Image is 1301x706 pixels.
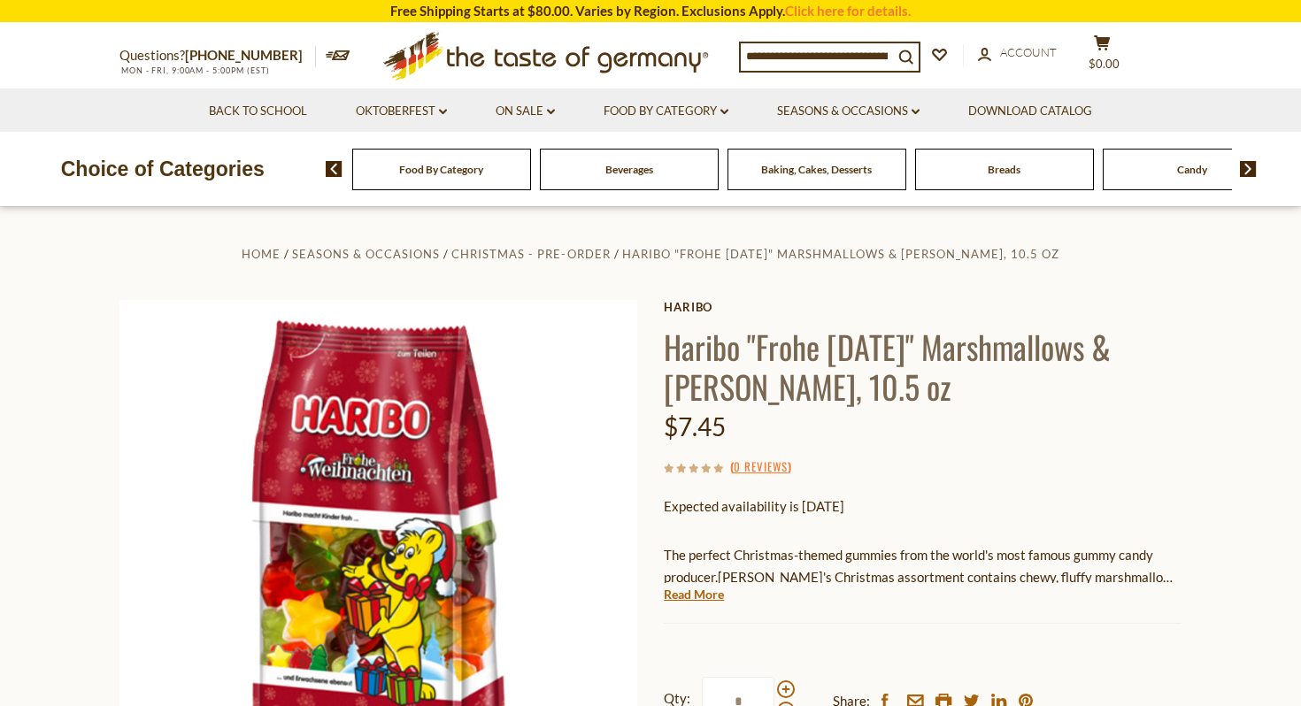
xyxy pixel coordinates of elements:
span: Account [1000,45,1057,59]
a: 0 Reviews [734,457,788,477]
img: previous arrow [326,161,343,177]
span: $0.00 [1089,57,1120,71]
a: On Sale [496,102,555,121]
a: [PHONE_NUMBER] [185,47,303,63]
p: Expected availability is [DATE] [664,495,1182,518]
a: Account [978,43,1057,63]
p: The perfect Christmas-themed gummies from the world's most famous gummy candy producer. [664,544,1182,588]
a: Candy [1177,163,1207,176]
a: Download Catalog [968,102,1092,121]
a: Food By Category [399,163,483,176]
a: Back to School [209,102,307,121]
span: [PERSON_NAME]'s Christmas assortment contains chewy, fluffy marshmallow on top of gummies! These ... [664,569,1173,629]
p: Questions? [119,44,316,67]
h1: Haribo "Frohe [DATE]" Marshmallows & [PERSON_NAME], 10.5 oz [664,326,1182,406]
img: next arrow [1240,161,1257,177]
a: Seasons & Occasions [777,102,920,121]
span: MON - FRI, 9:00AM - 5:00PM (EST) [119,65,270,75]
a: Home [242,247,281,261]
a: Haribo "Frohe [DATE]" Marshmallows & [PERSON_NAME], 10.5 oz [622,247,1059,261]
a: Click here for details. [785,3,911,19]
a: Breads [988,163,1020,176]
span: $7.45 [664,411,726,441]
a: Beverages [605,163,653,176]
span: ( ) [730,457,791,475]
a: Read More [664,586,724,603]
a: Food By Category [604,102,728,121]
button: $0.00 [1075,35,1128,79]
a: Seasons & Occasions [292,247,440,261]
a: Haribo [664,300,1182,314]
a: Christmas - PRE-ORDER [451,247,610,261]
a: Oktoberfest [356,102,447,121]
a: Baking, Cakes, Desserts [761,163,872,176]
